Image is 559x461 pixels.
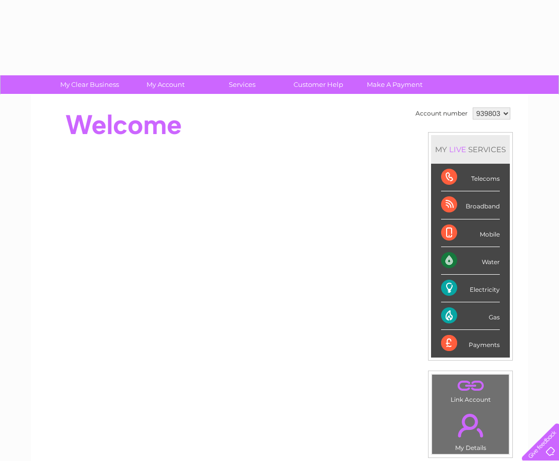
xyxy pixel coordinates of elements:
[441,219,500,247] div: Mobile
[48,75,131,94] a: My Clear Business
[353,75,436,94] a: Make A Payment
[201,75,284,94] a: Services
[441,302,500,330] div: Gas
[441,247,500,275] div: Water
[435,408,506,443] a: .
[413,105,470,122] td: Account number
[432,374,509,406] td: Link Account
[277,75,360,94] a: Customer Help
[432,405,509,454] td: My Details
[431,135,510,164] div: MY SERVICES
[124,75,207,94] a: My Account
[435,377,506,395] a: .
[447,145,468,154] div: LIVE
[441,275,500,302] div: Electricity
[441,330,500,357] div: Payments
[441,191,500,219] div: Broadband
[441,164,500,191] div: Telecoms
